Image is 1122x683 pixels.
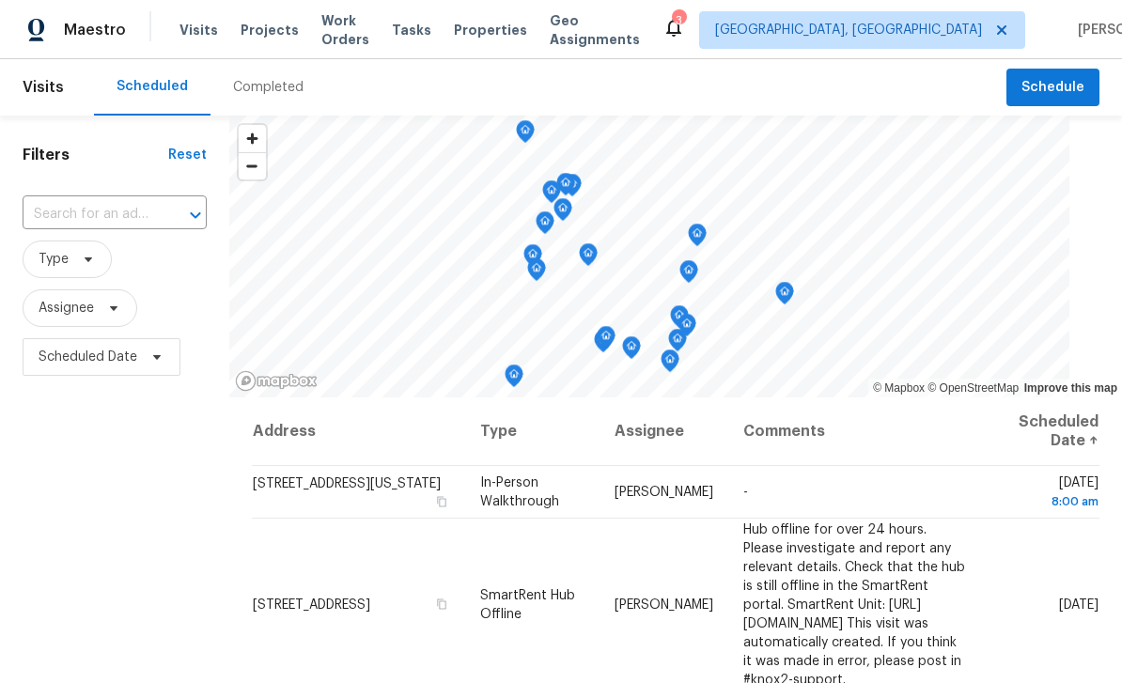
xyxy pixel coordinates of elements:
[182,202,209,228] button: Open
[688,224,707,253] div: Map marker
[728,397,983,466] th: Comments
[239,153,266,179] span: Zoom out
[253,598,370,611] span: [STREET_ADDRESS]
[600,397,728,466] th: Assignee
[597,326,616,355] div: Map marker
[433,493,450,510] button: Copy Address
[997,492,1099,511] div: 8:00 am
[553,198,572,227] div: Map marker
[661,349,679,379] div: Map marker
[23,146,168,164] h1: Filters
[39,299,94,318] span: Assignee
[229,116,1069,397] canvas: Map
[527,258,546,287] div: Map marker
[480,588,575,620] span: SmartRent Hub Offline
[615,598,713,611] span: [PERSON_NAME]
[668,329,687,358] div: Map marker
[321,11,369,49] span: Work Orders
[1006,69,1099,107] button: Schedule
[679,260,698,289] div: Map marker
[873,381,925,395] a: Mapbox
[252,397,465,466] th: Address
[465,397,600,466] th: Type
[168,146,207,164] div: Reset
[615,486,713,499] span: [PERSON_NAME]
[253,477,441,490] span: [STREET_ADDRESS][US_STATE]
[927,381,1019,395] a: OpenStreetMap
[743,486,748,499] span: -
[550,11,640,49] span: Geo Assignments
[1021,76,1084,100] span: Schedule
[670,305,689,334] div: Map marker
[1024,381,1117,395] a: Improve this map
[579,243,598,272] div: Map marker
[536,211,554,241] div: Map marker
[982,397,1099,466] th: Scheduled Date ↑
[622,336,641,365] div: Map marker
[454,21,527,39] span: Properties
[516,120,535,149] div: Map marker
[241,21,299,39] span: Projects
[563,174,582,203] div: Map marker
[672,11,685,30] div: 3
[392,23,431,37] span: Tasks
[594,330,613,359] div: Map marker
[117,77,188,96] div: Scheduled
[433,595,450,612] button: Copy Address
[997,476,1099,511] span: [DATE]
[39,348,137,366] span: Scheduled Date
[505,365,523,394] div: Map marker
[23,200,154,229] input: Search for an address...
[233,78,304,97] div: Completed
[480,476,559,508] span: In-Person Walkthrough
[1059,598,1099,611] span: [DATE]
[39,250,69,269] span: Type
[235,370,318,392] a: Mapbox homepage
[23,67,64,108] span: Visits
[542,180,561,210] div: Map marker
[523,244,542,273] div: Map marker
[715,21,982,39] span: [GEOGRAPHIC_DATA], [GEOGRAPHIC_DATA]
[239,152,266,179] button: Zoom out
[556,173,575,202] div: Map marker
[239,125,266,152] button: Zoom in
[775,282,794,311] div: Map marker
[678,314,696,343] div: Map marker
[64,21,126,39] span: Maestro
[179,21,218,39] span: Visits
